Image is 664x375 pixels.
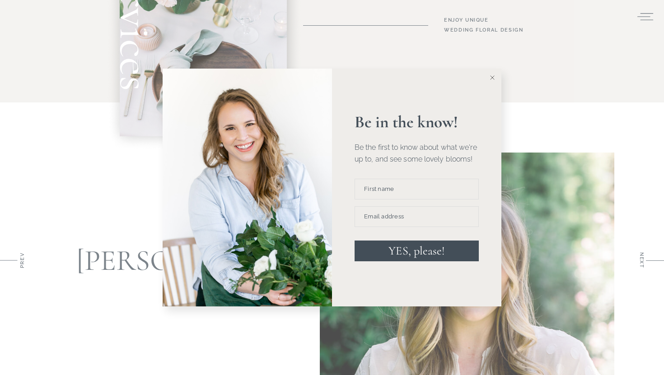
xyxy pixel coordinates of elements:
p: Be in the know! [355,114,479,130]
span: YES, please! [388,244,444,258]
span: Subscribe [257,35,295,40]
button: Subscribe [248,27,304,48]
button: YES, please! [355,241,479,261]
p: Be the first to know about what we're up to, and see some lovely blooms! [355,142,479,165]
